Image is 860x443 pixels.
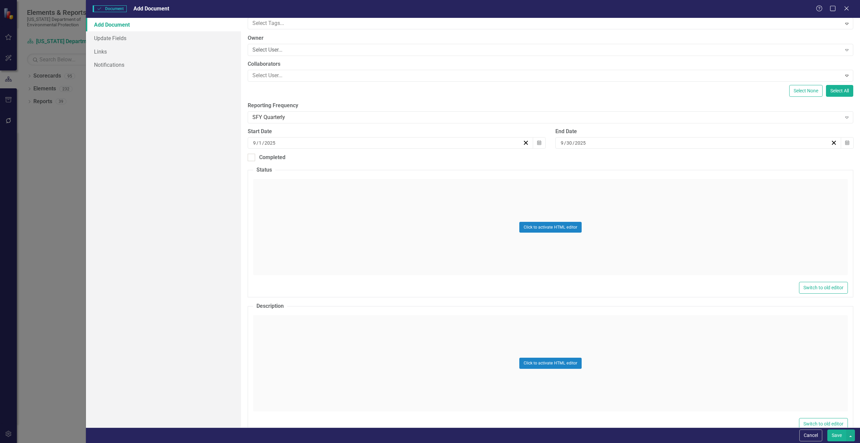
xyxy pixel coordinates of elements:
[827,430,846,441] button: Save
[253,166,275,174] legend: Status
[555,128,853,136] div: End Date
[789,85,823,97] button: Select None
[799,430,822,441] button: Cancel
[248,60,853,68] label: Collaborators
[256,140,258,146] span: /
[519,222,582,233] button: Click to activate HTML editor
[248,34,853,42] label: Owner
[826,85,853,97] button: Select All
[248,102,853,110] label: Reporting Frequency
[253,302,287,310] legend: Description
[519,358,582,368] button: Click to activate HTML editor
[564,140,566,146] span: /
[86,18,241,31] a: Add Document
[133,5,169,12] span: Add Document
[86,31,241,45] a: Update Fields
[248,128,546,136] div: Start Date
[86,58,241,71] a: Notifications
[86,45,241,58] a: Links
[259,154,285,161] div: Completed
[573,140,575,146] span: /
[799,418,848,430] button: Switch to old editor
[799,282,848,294] button: Switch to old editor
[252,46,841,54] div: Select User...
[262,140,264,146] span: /
[252,113,841,121] div: SFY Quarterly
[93,5,126,12] span: Document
